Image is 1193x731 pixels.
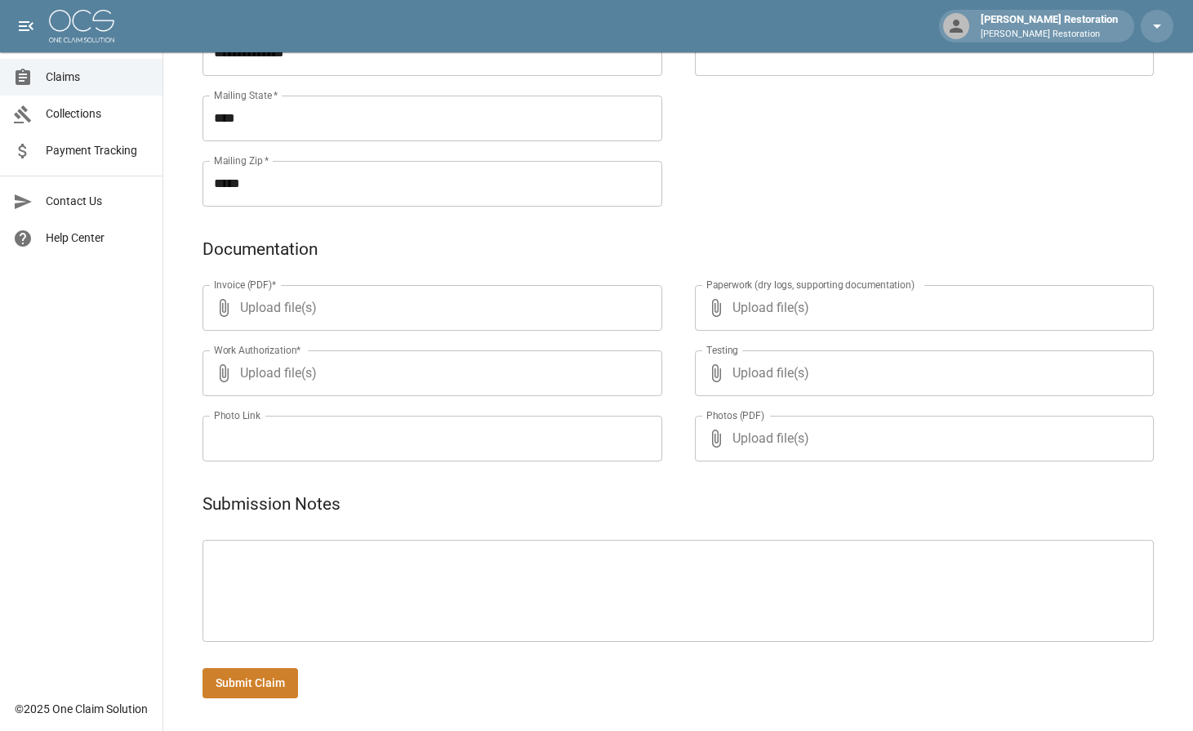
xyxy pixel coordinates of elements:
button: Submit Claim [203,668,298,698]
label: Mailing State [214,88,278,102]
label: Work Authorization* [214,343,301,357]
span: Upload file(s) [732,285,1111,331]
span: Collections [46,105,149,123]
p: [PERSON_NAME] Restoration [981,28,1118,42]
span: Payment Tracking [46,142,149,159]
span: Upload file(s) [732,350,1111,396]
span: Upload file(s) [240,350,618,396]
div: © 2025 One Claim Solution [15,701,148,717]
span: Upload file(s) [732,416,1111,461]
img: ocs-logo-white-transparent.png [49,10,114,42]
span: Contact Us [46,193,149,210]
label: Photo Link [214,408,260,422]
label: Paperwork (dry logs, supporting documentation) [706,278,915,292]
label: Mailing Zip [214,154,269,167]
label: Testing [706,343,738,357]
label: Invoice (PDF)* [214,278,277,292]
button: open drawer [10,10,42,42]
span: Help Center [46,230,149,247]
label: Photos (PDF) [706,408,764,422]
span: Upload file(s) [240,285,618,331]
span: Claims [46,69,149,86]
div: [PERSON_NAME] Restoration [974,11,1124,41]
